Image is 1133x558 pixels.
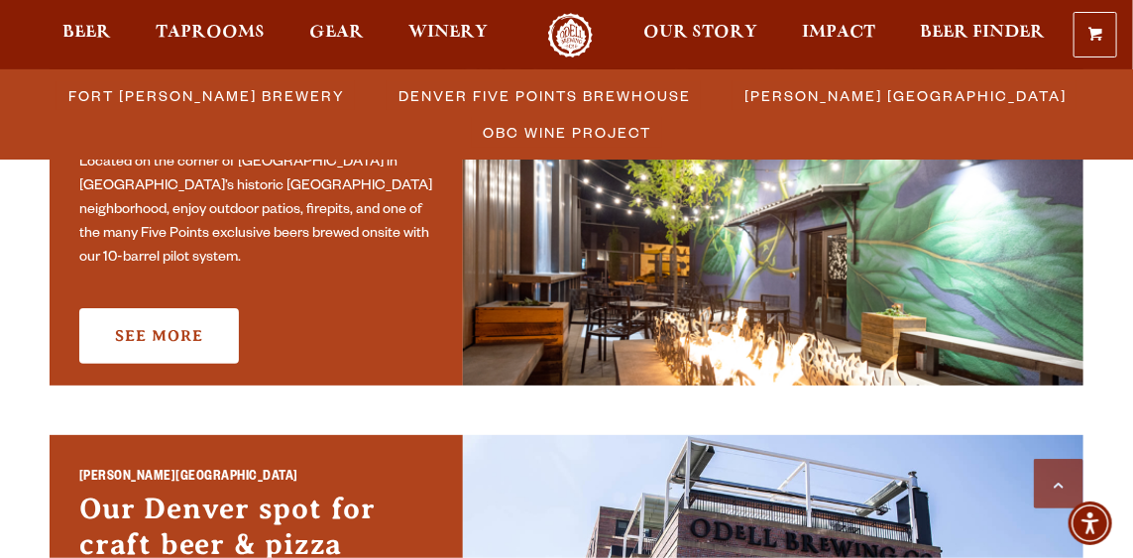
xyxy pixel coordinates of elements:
[387,81,701,110] a: Denver Five Points Brewhouse
[907,13,1058,57] a: Beer Finder
[57,81,355,110] a: Fort [PERSON_NAME] Brewery
[79,152,433,271] p: Located on the corner of [GEOGRAPHIC_DATA] in [GEOGRAPHIC_DATA]’s historic [GEOGRAPHIC_DATA] neig...
[643,25,757,41] span: Our Story
[62,25,111,41] span: Beer
[79,468,433,491] h2: [PERSON_NAME][GEOGRAPHIC_DATA]
[744,81,1067,110] span: [PERSON_NAME] [GEOGRAPHIC_DATA]
[143,13,278,57] a: Taprooms
[733,81,1076,110] a: [PERSON_NAME] [GEOGRAPHIC_DATA]
[398,81,691,110] span: Denver Five Points Brewhouse
[630,13,770,57] a: Our Story
[789,13,888,57] a: Impact
[920,25,1045,41] span: Beer Finder
[296,13,377,57] a: Gear
[802,25,875,41] span: Impact
[156,25,265,41] span: Taprooms
[309,25,364,41] span: Gear
[50,13,124,57] a: Beer
[472,118,662,147] a: OBC Wine Project
[533,13,608,57] a: Odell Home
[484,118,652,147] span: OBC Wine Project
[463,19,1083,386] img: Promo Card Aria Label'
[1069,502,1112,545] div: Accessibility Menu
[68,81,345,110] span: Fort [PERSON_NAME] Brewery
[79,308,239,364] a: See More
[396,13,501,57] a: Winery
[408,25,488,41] span: Winery
[1034,459,1083,508] a: Scroll to top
